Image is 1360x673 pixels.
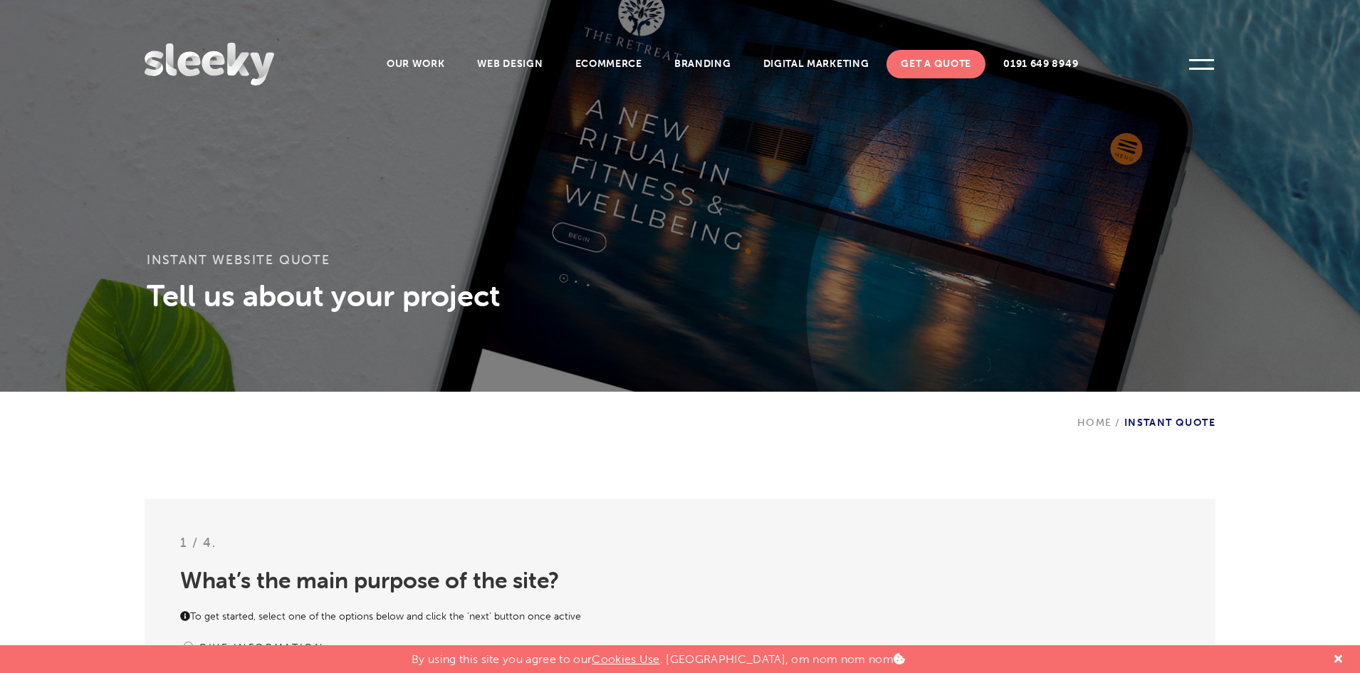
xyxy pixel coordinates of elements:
[592,652,660,666] a: Cookies Use
[1111,417,1124,429] span: /
[1077,417,1112,429] a: Home
[989,50,1092,78] a: 0191 649 8949
[886,50,985,78] a: Get A Quote
[660,50,746,78] a: Branding
[180,562,1180,617] h2: What’s the main purpose of the site?
[180,610,1180,638] p: To get started, select one of the options below and click the ‘next’ button once active
[145,43,274,85] img: Sleeky Web Design Newcastle
[561,50,657,78] a: Ecommerce
[412,645,905,666] p: By using this site you agree to our . [GEOGRAPHIC_DATA], om nom nom nom
[1077,392,1215,429] div: Instant Quote
[199,642,325,654] label: Give information
[463,50,558,78] a: Web Design
[147,253,1213,278] h1: Instant Website Quote
[749,50,884,78] a: Digital Marketing
[372,50,459,78] a: Our Work
[147,278,1213,313] h3: Tell us about your project
[180,534,1180,562] h3: 1 / 4.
